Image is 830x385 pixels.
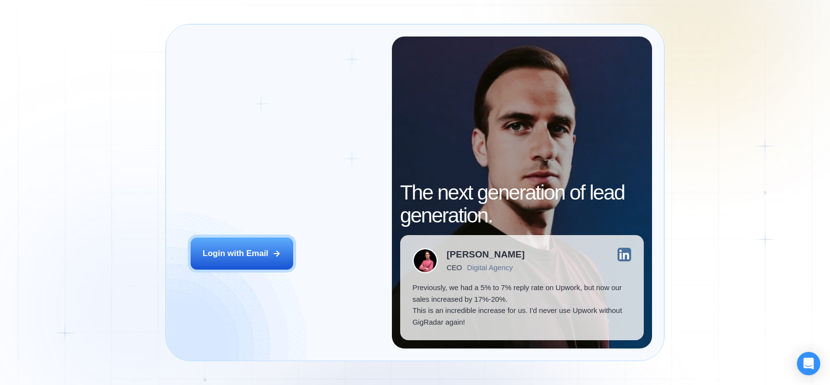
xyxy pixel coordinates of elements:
div: Login with Email [203,248,268,259]
p: Previously, we had a 5% to 7% reply rate on Upwork, but now our sales increased by 17%-20%. This ... [412,282,631,328]
div: CEO [447,263,462,272]
div: [PERSON_NAME] [447,250,525,259]
div: Digital Agency [467,263,513,272]
div: Open Intercom Messenger [797,352,820,375]
h2: The next generation of lead generation. [400,181,644,227]
button: Login with Email [191,238,293,270]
